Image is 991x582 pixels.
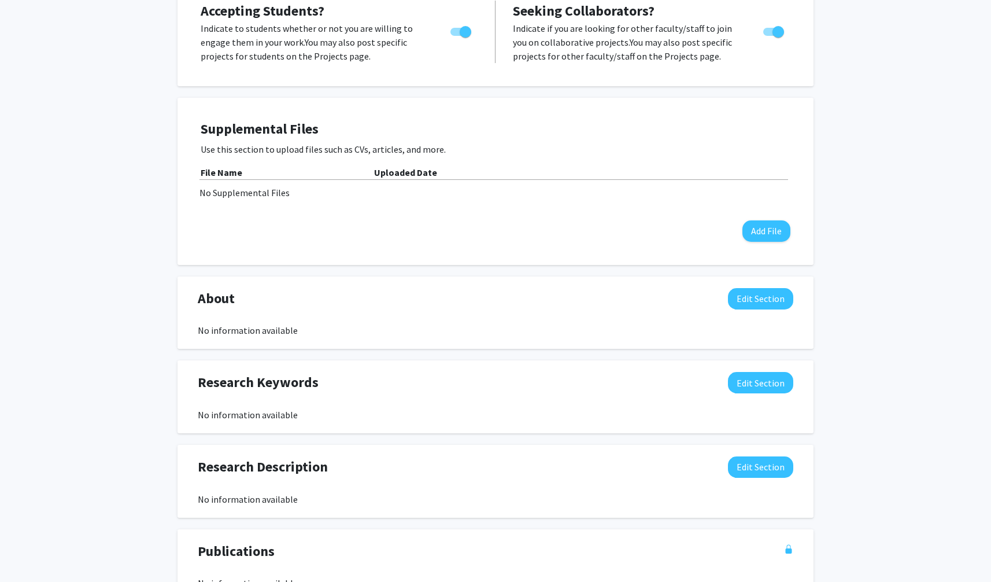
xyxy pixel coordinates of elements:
[198,288,235,309] span: About
[198,492,793,506] div: No information available
[198,541,275,562] span: Publications
[201,142,790,156] p: Use this section to upload files such as CVs, articles, and more.
[759,21,790,39] div: Toggle
[728,288,793,310] button: Edit About
[199,186,792,200] div: No Supplemental Files
[198,323,793,337] div: No information available
[198,408,793,422] div: No information available
[374,167,437,178] b: Uploaded Date
[513,21,741,63] p: Indicate if you are looking for other faculty/staff to join you on collaborative projects. You ma...
[446,21,478,39] div: Toggle
[728,456,793,478] button: Edit Research Description
[201,21,428,63] p: Indicate to students whether or not you are willing to engage them in your work. You may also pos...
[742,220,790,242] button: Add File
[513,2,654,20] span: Seeking Collaborators?
[201,167,242,178] b: File Name
[198,456,328,477] span: Research Description
[201,121,790,138] h4: Supplemental Files
[201,2,324,20] span: Accepting Students?
[728,372,793,393] button: Edit Research Keywords
[9,530,49,573] iframe: Chat
[198,372,319,393] span: Research Keywords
